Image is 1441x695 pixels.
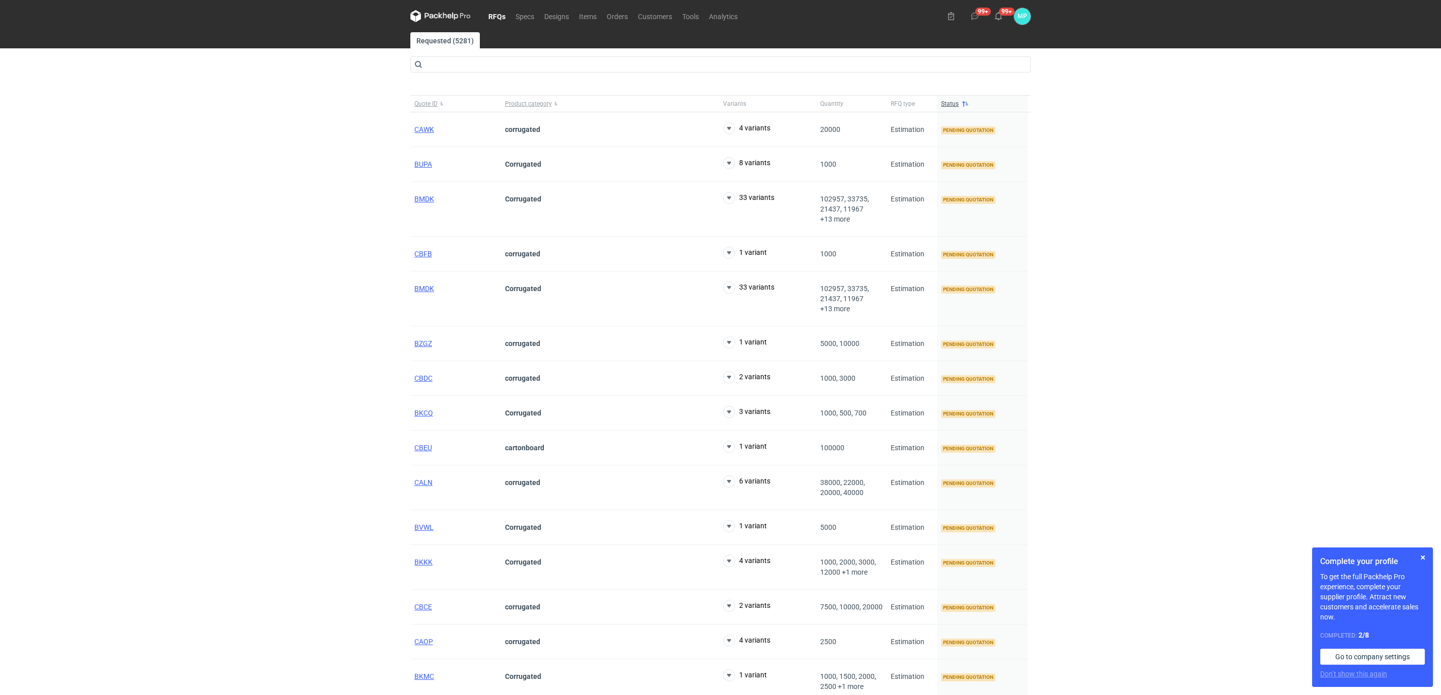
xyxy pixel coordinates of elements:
button: 4 variants [723,635,770,647]
span: Pending quotation [941,524,995,532]
strong: corrugated [505,250,540,258]
strong: Corrugated [505,285,541,293]
a: Analytics [704,10,743,22]
span: Quantity [820,100,843,108]
button: MP [1014,8,1031,25]
a: Orders [602,10,633,22]
a: Specs [511,10,539,22]
span: 1000, 2000, 3000, 12000 +1 more [820,558,876,576]
span: 1000 [820,250,836,258]
button: Don’t show this again [1320,669,1387,679]
a: CBCE [414,603,432,611]
strong: corrugated [505,603,540,611]
strong: corrugated [505,478,540,486]
span: Pending quotation [941,479,995,488]
a: CAOP [414,638,433,646]
span: 5000 [820,523,836,531]
strong: corrugated [505,638,540,646]
h1: Complete your profile [1320,555,1425,568]
div: Estimation [887,326,937,361]
span: Pending quotation [941,161,995,169]
span: Variants [723,100,746,108]
span: Pending quotation [941,196,995,204]
button: Status [937,96,1028,112]
a: Tools [677,10,704,22]
button: 4 variants [723,122,770,134]
button: Product category [501,96,719,112]
strong: Corrugated [505,672,541,680]
a: CBEU [414,444,432,452]
span: 102957, 33735, 21437, 11967 +13 more [820,285,869,313]
strong: corrugated [505,374,540,382]
button: 2 variants [723,600,770,612]
strong: Corrugated [505,195,541,203]
button: 1 variant [723,520,767,532]
button: Quote ID [410,96,501,112]
strong: Corrugated [505,160,541,168]
button: 8 variants [723,157,770,169]
span: 2500 [820,638,836,646]
button: 33 variants [723,282,774,294]
div: Estimation [887,361,937,396]
span: BVWL [414,523,434,531]
span: 1000, 3000 [820,374,855,382]
span: Pending quotation [941,286,995,294]
div: Estimation [887,396,937,431]
a: Designs [539,10,574,22]
svg: Packhelp Pro [410,10,471,22]
div: Estimation [887,271,937,326]
span: CBFB [414,250,432,258]
span: Pending quotation [941,251,995,259]
a: BMDK [414,195,434,203]
strong: Corrugated [505,558,541,566]
span: RFQ type [891,100,915,108]
span: Pending quotation [941,445,995,453]
button: 3 variants [723,406,770,418]
div: Estimation [887,624,937,659]
a: BUPA [414,160,432,168]
button: Skip for now [1417,551,1429,564]
span: 7500, 10000, 20000 [820,603,883,611]
span: Pending quotation [941,639,995,647]
button: 2 variants [723,371,770,383]
button: 33 variants [723,192,774,204]
button: 99+ [990,8,1006,24]
a: Go to company settings [1320,649,1425,665]
strong: Corrugated [505,523,541,531]
span: Pending quotation [941,340,995,349]
a: CALN [414,478,433,486]
a: BMDK [414,285,434,293]
strong: corrugated [505,125,540,133]
span: 5000, 10000 [820,339,859,347]
a: RFQs [483,10,511,22]
span: Pending quotation [941,375,995,383]
span: Pending quotation [941,126,995,134]
div: Completed: [1320,630,1425,641]
a: BKMC [414,672,434,680]
p: To get the full Packhelp Pro experience, complete your supplier profile. Attract new customers an... [1320,572,1425,622]
a: CAWK [414,125,434,133]
span: 1000, 1500, 2000, 2500 +1 more [820,672,876,690]
span: Pending quotation [941,604,995,612]
div: Estimation [887,545,937,590]
div: Estimation [887,182,937,237]
span: Product category [505,100,552,108]
div: Estimation [887,431,937,465]
div: Estimation [887,465,937,510]
span: 1000, 500, 700 [820,409,867,417]
a: Items [574,10,602,22]
button: 99+ [967,8,983,24]
a: BKKK [414,558,433,566]
span: Pending quotation [941,410,995,418]
button: 6 variants [723,475,770,488]
button: 1 variant [723,441,767,453]
div: Estimation [887,112,937,147]
span: Quote ID [414,100,438,108]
